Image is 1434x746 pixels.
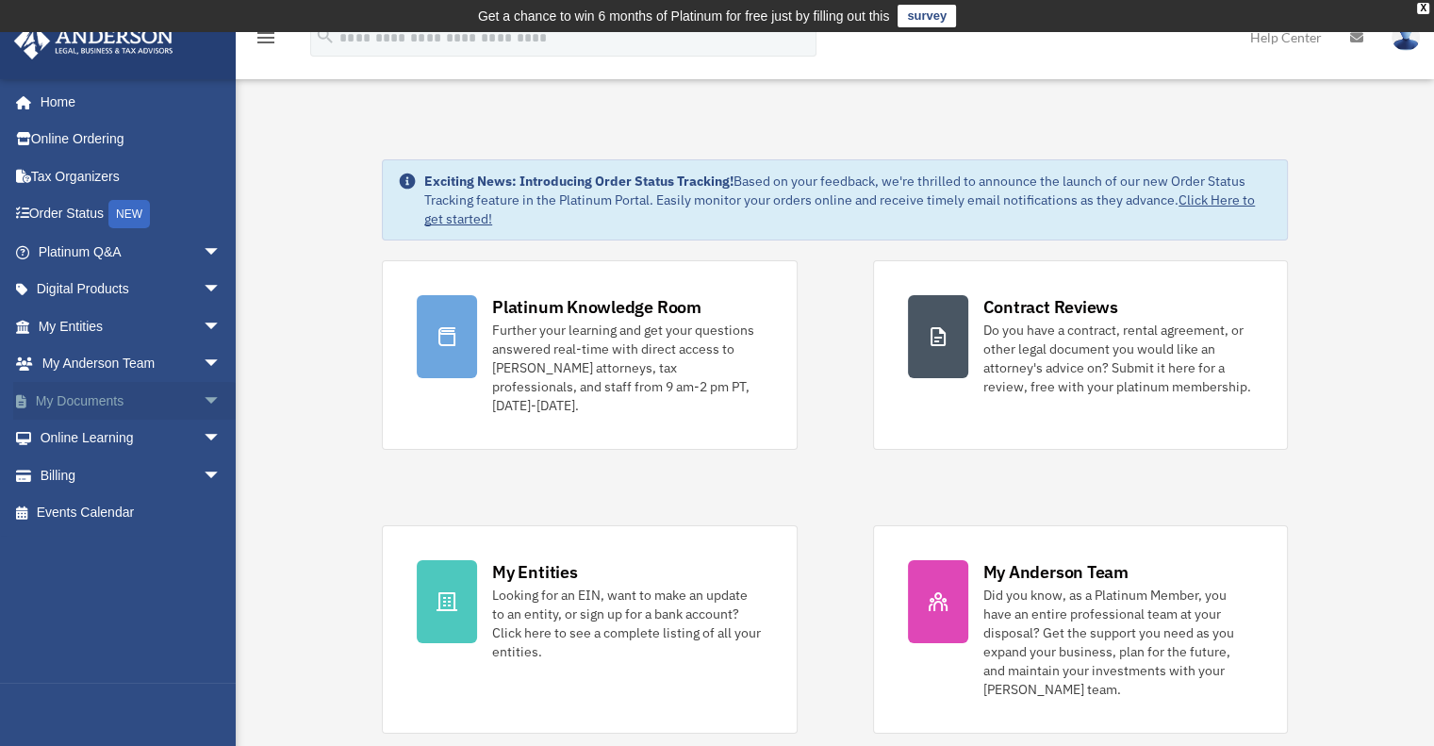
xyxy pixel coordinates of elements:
a: My Anderson Teamarrow_drop_down [13,345,250,383]
img: Anderson Advisors Platinum Portal [8,23,179,59]
i: menu [255,26,277,49]
div: Did you know, as a Platinum Member, you have an entire professional team at your disposal? Get th... [983,586,1253,699]
a: Order StatusNEW [13,195,250,234]
span: arrow_drop_down [203,307,240,346]
div: My Entities [492,560,577,584]
a: My Documentsarrow_drop_down [13,382,250,420]
div: Based on your feedback, we're thrilled to announce the launch of our new Order Status Tracking fe... [424,172,1272,228]
a: Platinum Q&Aarrow_drop_down [13,233,250,271]
a: Click Here to get started! [424,191,1255,227]
a: Tax Organizers [13,157,250,195]
div: Looking for an EIN, want to make an update to an entity, or sign up for a bank account? Click her... [492,586,762,661]
span: arrow_drop_down [203,420,240,458]
a: survey [898,5,956,27]
i: search [315,25,336,46]
span: arrow_drop_down [203,456,240,495]
span: arrow_drop_down [203,233,240,272]
img: User Pic [1392,24,1420,51]
span: arrow_drop_down [203,345,240,384]
a: Online Learningarrow_drop_down [13,420,250,457]
div: Further your learning and get your questions answered real-time with direct access to [PERSON_NAM... [492,321,762,415]
a: menu [255,33,277,49]
div: Get a chance to win 6 months of Platinum for free just by filling out this [478,5,890,27]
div: NEW [108,200,150,228]
div: Do you have a contract, rental agreement, or other legal document you would like an attorney's ad... [983,321,1253,396]
span: arrow_drop_down [203,271,240,309]
a: Events Calendar [13,494,250,532]
a: Home [13,83,240,121]
strong: Exciting News: Introducing Order Status Tracking! [424,173,733,190]
div: close [1417,3,1429,14]
div: My Anderson Team [983,560,1129,584]
a: Billingarrow_drop_down [13,456,250,494]
div: Platinum Knowledge Room [492,295,701,319]
a: Digital Productsarrow_drop_down [13,271,250,308]
a: My Entities Looking for an EIN, want to make an update to an entity, or sign up for a bank accoun... [382,525,797,734]
div: Contract Reviews [983,295,1118,319]
a: Platinum Knowledge Room Further your learning and get your questions answered real-time with dire... [382,260,797,450]
a: My Entitiesarrow_drop_down [13,307,250,345]
span: arrow_drop_down [203,382,240,421]
a: My Anderson Team Did you know, as a Platinum Member, you have an entire professional team at your... [873,525,1288,734]
a: Contract Reviews Do you have a contract, rental agreement, or other legal document you would like... [873,260,1288,450]
a: Online Ordering [13,121,250,158]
